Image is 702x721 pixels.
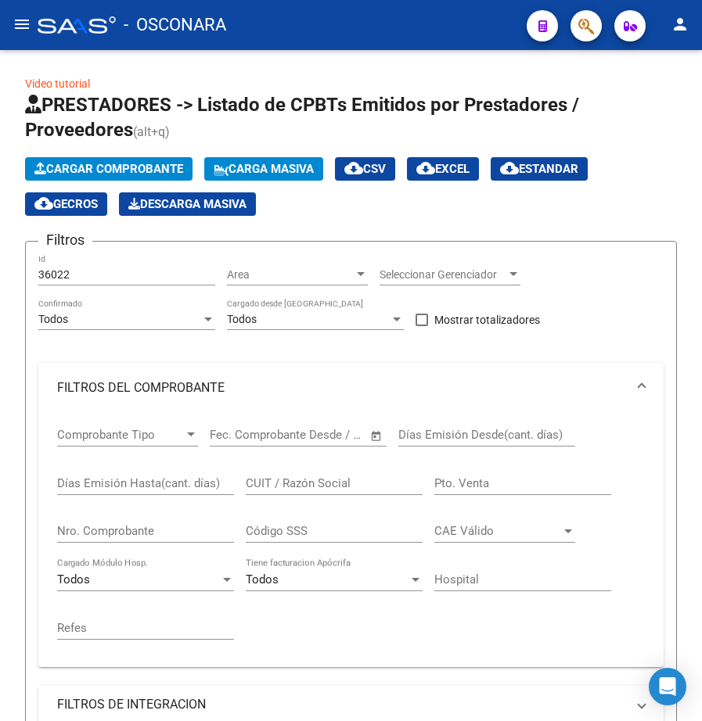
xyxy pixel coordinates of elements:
[34,197,98,211] span: Gecros
[133,124,170,139] span: (alt+q)
[214,162,314,176] span: Carga Masiva
[416,159,435,178] mat-icon: cloud_download
[25,157,193,181] button: Cargar Comprobante
[368,427,386,445] button: Open calendar
[671,15,689,34] mat-icon: person
[57,428,184,442] span: Comprobante Tipo
[57,379,626,396] mat-panel-title: FILTROS DEL COMPROBANTE
[416,162,470,176] span: EXCEL
[128,197,247,211] span: Descarga Masiva
[38,363,664,413] mat-expansion-panel-header: FILTROS DEL COMPROBANTE
[491,157,588,181] button: Estandar
[649,668,686,705] div: Open Intercom Messenger
[335,157,395,181] button: CSV
[38,229,92,251] h3: Filtros
[25,192,107,216] button: Gecros
[227,313,257,325] span: Todos
[57,696,626,713] mat-panel-title: FILTROS DE INTEGRACION
[25,77,90,90] a: Video tutorial
[287,428,363,442] input: Fecha fin
[38,413,664,667] div: FILTROS DEL COMPROBANTE
[34,162,183,176] span: Cargar Comprobante
[119,192,256,216] button: Descarga Masiva
[57,572,90,586] span: Todos
[13,15,31,34] mat-icon: menu
[344,159,363,178] mat-icon: cloud_download
[210,428,273,442] input: Fecha inicio
[434,524,561,538] span: CAE Válido
[124,8,226,42] span: - OSCONARA
[119,192,256,216] app-download-masive: Descarga masiva de comprobantes (adjuntos)
[204,157,323,181] button: Carga Masiva
[407,157,479,181] button: EXCEL
[34,194,53,213] mat-icon: cloud_download
[500,162,578,176] span: Estandar
[434,310,540,329] span: Mostrar totalizadores
[380,268,506,282] span: Seleccionar Gerenciador
[344,162,386,176] span: CSV
[500,159,519,178] mat-icon: cloud_download
[25,94,579,141] span: PRESTADORES -> Listado de CPBTs Emitidos por Prestadores / Proveedores
[227,268,354,282] span: Area
[38,313,68,325] span: Todos
[246,572,279,586] span: Todos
